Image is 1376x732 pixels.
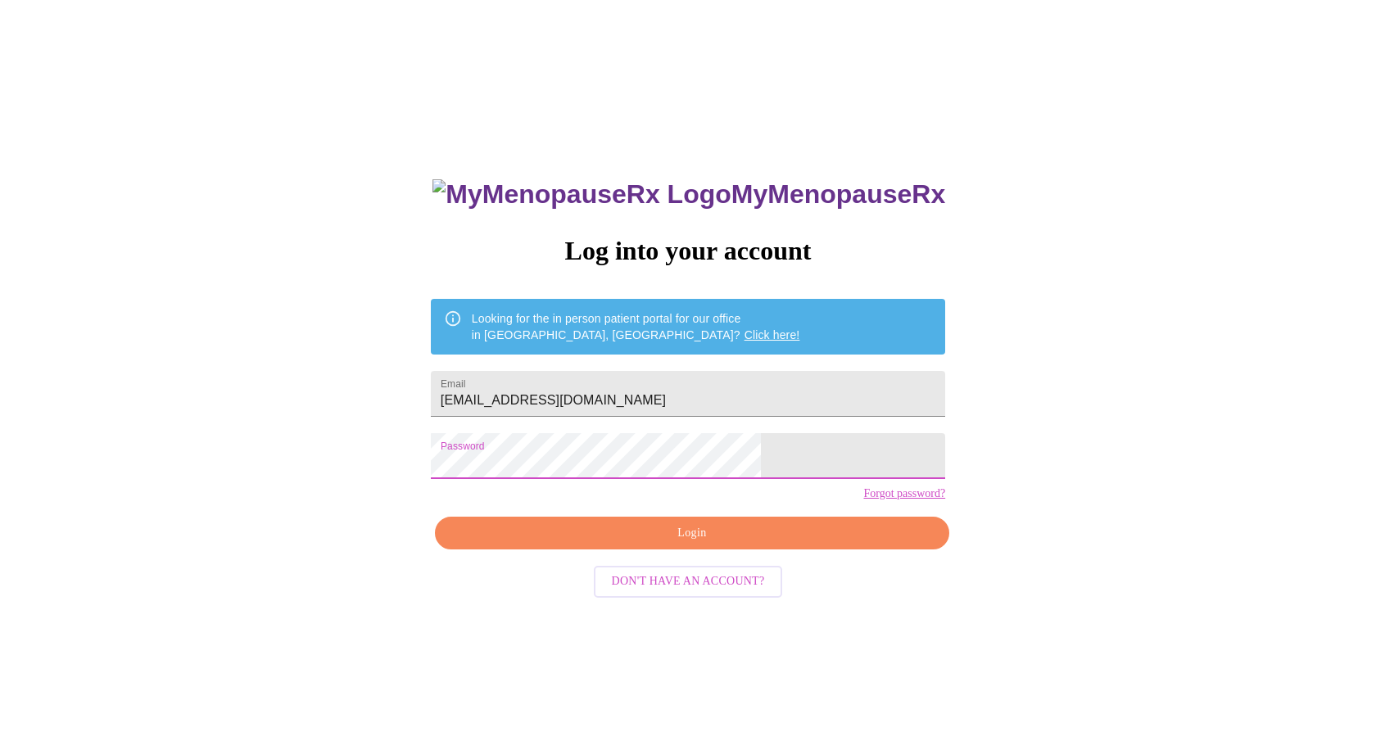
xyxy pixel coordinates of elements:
span: Don't have an account? [612,572,765,592]
h3: MyMenopauseRx [432,179,945,210]
div: Looking for the in person patient portal for our office in [GEOGRAPHIC_DATA], [GEOGRAPHIC_DATA]? [472,304,800,350]
img: MyMenopauseRx Logo [432,179,731,210]
button: Login [435,517,949,550]
button: Don't have an account? [594,566,783,598]
a: Forgot password? [863,487,945,500]
span: Login [454,523,930,544]
a: Don't have an account? [590,573,787,587]
a: Click here! [745,328,800,341]
h3: Log into your account [431,236,945,266]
